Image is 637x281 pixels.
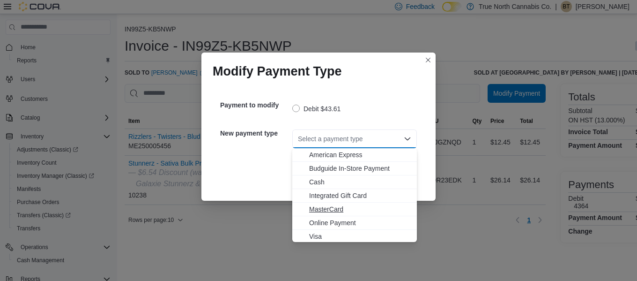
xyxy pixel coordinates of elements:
span: Visa [309,232,411,241]
h5: New payment type [220,124,290,143]
span: MasterCard [309,205,411,214]
span: American Express [309,150,411,159]
button: MasterCard [292,203,417,216]
input: Accessible screen reader label [298,133,299,144]
button: Cash [292,175,417,189]
h1: Modify Payment Type [213,64,342,79]
button: Closes this modal window [422,54,434,66]
div: Choose from the following options [292,148,417,243]
button: Close list of options [404,135,411,143]
button: Online Payment [292,216,417,230]
label: Debit $43.61 [292,103,341,114]
button: Integrated Gift Card [292,189,417,203]
h5: Payment to modify [220,96,290,114]
button: Visa [292,230,417,243]
button: Budguide In-Store Payment [292,162,417,175]
button: American Express [292,148,417,162]
span: Budguide In-Store Payment [309,164,411,173]
span: Integrated Gift Card [309,191,411,200]
span: Cash [309,177,411,187]
span: Online Payment [309,218,411,228]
